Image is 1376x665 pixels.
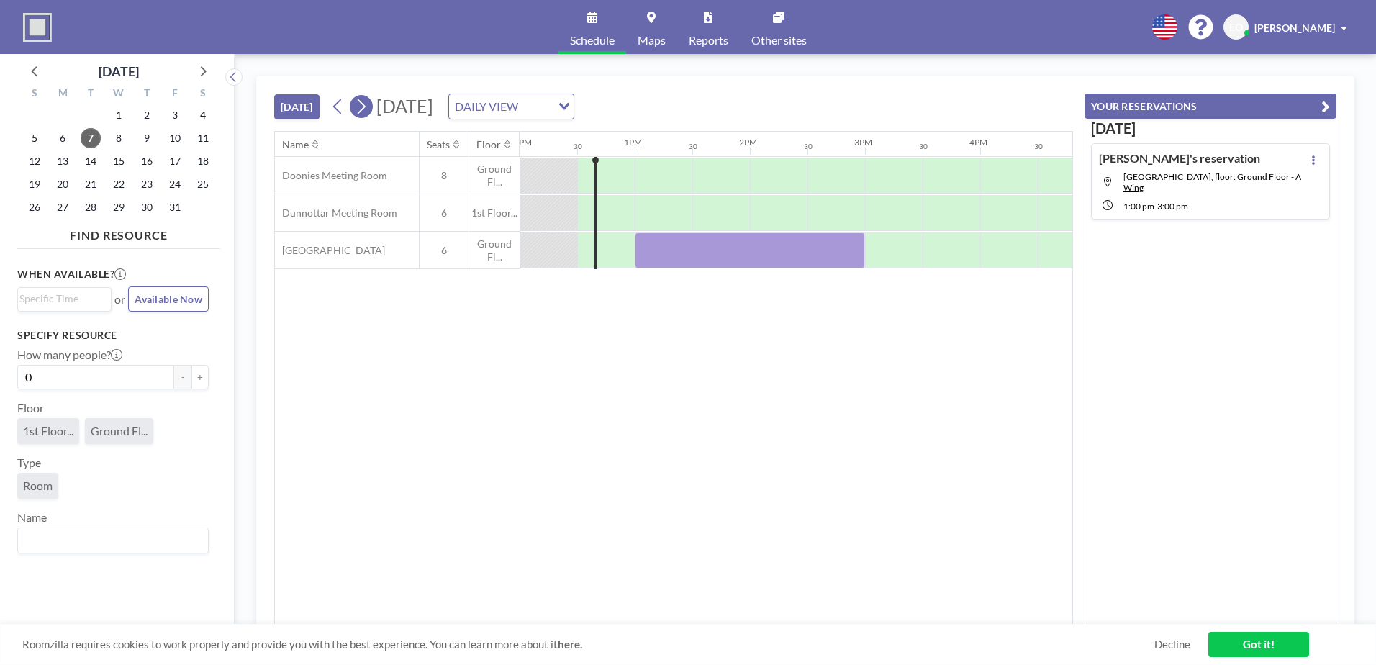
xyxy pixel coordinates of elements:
[17,348,122,362] label: How many people?
[81,197,101,217] span: Tuesday, October 28, 2025
[1157,201,1188,212] span: 3:00 PM
[109,151,129,171] span: Wednesday, October 15, 2025
[19,291,103,307] input: Search for option
[1034,142,1043,151] div: 30
[919,142,928,151] div: 30
[17,456,41,470] label: Type
[1254,22,1335,34] span: [PERSON_NAME]
[17,401,44,415] label: Floor
[114,292,125,307] span: or
[105,85,133,104] div: W
[91,424,148,438] span: Ground Fl...
[1208,632,1309,657] a: Got it!
[509,137,532,148] div: 12PM
[174,365,191,389] button: -
[137,197,157,217] span: Thursday, October 30, 2025
[53,197,73,217] span: Monday, October 27, 2025
[137,151,157,171] span: Thursday, October 16, 2025
[160,85,189,104] div: F
[739,137,757,148] div: 2PM
[23,424,73,438] span: 1st Floor...
[137,174,157,194] span: Thursday, October 23, 2025
[24,197,45,217] span: Sunday, October 26, 2025
[99,61,139,81] div: [DATE]
[23,13,52,42] img: organization-logo
[22,638,1154,651] span: Roomzilla requires cookies to work properly and provide you with the best experience. You can lea...
[53,174,73,194] span: Monday, October 20, 2025
[689,35,728,46] span: Reports
[1091,119,1330,137] h3: [DATE]
[135,293,202,305] span: Available Now
[165,105,185,125] span: Friday, October 3, 2025
[193,151,213,171] span: Saturday, October 18, 2025
[275,244,385,257] span: [GEOGRAPHIC_DATA]
[165,151,185,171] span: Friday, October 17, 2025
[24,128,45,148] span: Sunday, October 5, 2025
[19,531,200,550] input: Search for option
[804,142,813,151] div: 30
[165,174,185,194] span: Friday, October 24, 2025
[558,638,582,651] a: here.
[282,138,309,151] div: Name
[969,137,987,148] div: 4PM
[81,174,101,194] span: Tuesday, October 21, 2025
[193,174,213,194] span: Saturday, October 25, 2025
[420,244,469,257] span: 6
[81,151,101,171] span: Tuesday, October 14, 2025
[420,169,469,182] span: 8
[570,35,615,46] span: Schedule
[128,286,209,312] button: Available Now
[77,85,105,104] div: T
[1123,171,1301,193] span: Loirston Meeting Room, floor: Ground Floor - A Wing
[53,151,73,171] span: Monday, October 13, 2025
[574,142,582,151] div: 30
[17,222,220,243] h4: FIND RESOURCE
[109,174,129,194] span: Wednesday, October 22, 2025
[137,105,157,125] span: Thursday, October 2, 2025
[137,128,157,148] span: Thursday, October 9, 2025
[109,197,129,217] span: Wednesday, October 29, 2025
[17,329,209,342] h3: Specify resource
[53,128,73,148] span: Monday, October 6, 2025
[109,128,129,148] span: Wednesday, October 8, 2025
[193,105,213,125] span: Saturday, October 4, 2025
[81,128,101,148] span: Tuesday, October 7, 2025
[193,128,213,148] span: Saturday, October 11, 2025
[132,85,160,104] div: T
[1154,201,1157,212] span: -
[189,85,217,104] div: S
[452,97,521,116] span: DAILY VIEW
[18,288,111,309] div: Search for option
[17,510,47,525] label: Name
[469,237,520,263] span: Ground Fl...
[21,85,49,104] div: S
[469,207,520,220] span: 1st Floor...
[427,138,450,151] div: Seats
[24,174,45,194] span: Sunday, October 19, 2025
[275,207,397,220] span: Dunnottar Meeting Room
[420,207,469,220] span: 6
[49,85,77,104] div: M
[469,163,520,188] span: Ground Fl...
[191,365,209,389] button: +
[376,95,433,117] span: [DATE]
[522,97,550,116] input: Search for option
[638,35,666,46] span: Maps
[1123,201,1154,212] span: 1:00 PM
[1154,638,1190,651] a: Decline
[854,137,872,148] div: 3PM
[1099,151,1260,166] h4: [PERSON_NAME]'s reservation
[165,128,185,148] span: Friday, October 10, 2025
[751,35,807,46] span: Other sites
[23,479,53,492] span: Room
[449,94,574,119] div: Search for option
[24,151,45,171] span: Sunday, October 12, 2025
[165,197,185,217] span: Friday, October 31, 2025
[1085,94,1336,119] button: YOUR RESERVATIONS
[274,94,320,119] button: [DATE]
[624,137,642,148] div: 1PM
[476,138,501,151] div: Floor
[18,528,208,553] div: Search for option
[109,105,129,125] span: Wednesday, October 1, 2025
[689,142,697,151] div: 30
